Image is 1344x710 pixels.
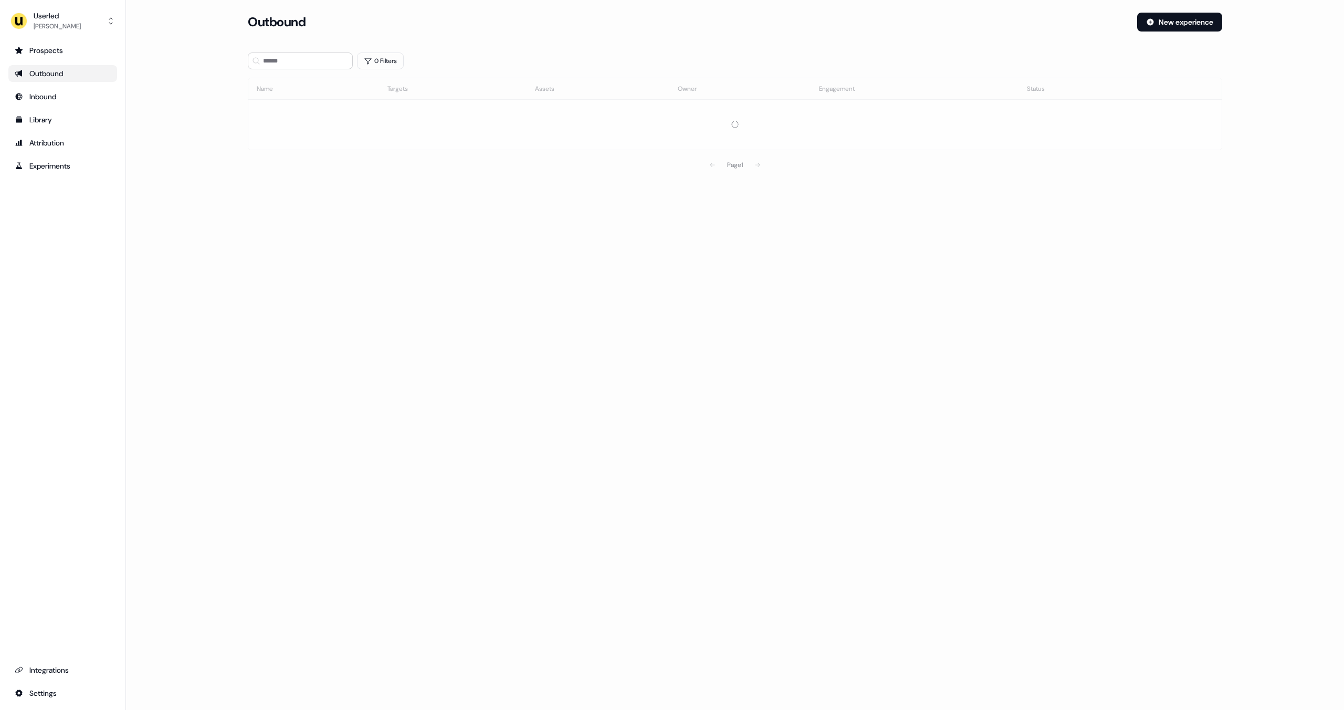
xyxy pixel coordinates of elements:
a: Go to experiments [8,158,117,174]
div: Attribution [15,138,111,148]
div: Inbound [15,91,111,102]
a: Go to prospects [8,42,117,59]
button: New experience [1137,13,1222,32]
div: Library [15,114,111,125]
button: 0 Filters [357,53,404,69]
div: Outbound [15,68,111,79]
div: Experiments [15,161,111,171]
button: Userled[PERSON_NAME] [8,8,117,34]
div: Userled [34,11,81,21]
div: Prospects [15,45,111,56]
a: Go to integrations [8,662,117,678]
a: Go to attribution [8,134,117,151]
a: Go to outbound experience [8,65,117,82]
h3: Outbound [248,14,306,30]
a: Go to Inbound [8,88,117,105]
div: Integrations [15,665,111,675]
a: Go to integrations [8,685,117,702]
div: Settings [15,688,111,698]
div: [PERSON_NAME] [34,21,81,32]
a: Go to templates [8,111,117,128]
